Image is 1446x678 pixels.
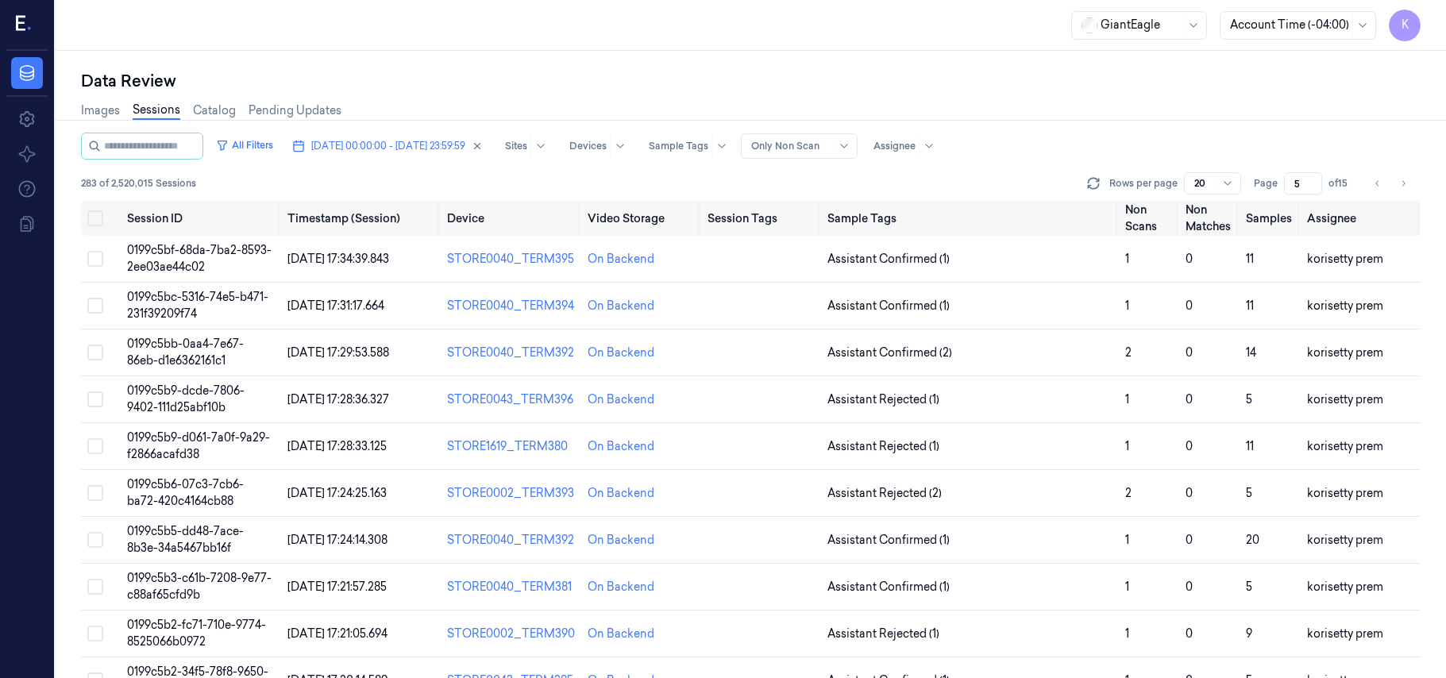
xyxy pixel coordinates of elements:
[1179,201,1240,236] th: Non Matches
[1119,201,1179,236] th: Non Scans
[1186,252,1193,266] span: 0
[581,201,701,236] th: Video Storage
[588,345,654,361] div: On Backend
[1307,486,1383,500] span: korisetty prem
[447,251,575,268] div: STORE0040_TERM395
[87,579,103,595] button: Select row
[287,486,387,500] span: [DATE] 17:24:25.163
[286,133,489,159] button: [DATE] 00:00:00 - [DATE] 23:59:59
[447,391,575,408] div: STORE0043_TERM396
[588,626,654,642] div: On Backend
[588,391,654,408] div: On Backend
[827,438,939,455] span: Assistant Rejected (1)
[287,439,387,453] span: [DATE] 17:28:33.125
[588,532,654,549] div: On Backend
[1307,392,1383,406] span: korisetty prem
[1186,299,1193,313] span: 0
[81,102,120,119] a: Images
[1186,439,1193,453] span: 0
[1307,626,1383,641] span: korisetty prem
[1125,486,1132,500] span: 2
[1392,172,1414,195] button: Go to next page
[1186,345,1193,360] span: 0
[1246,439,1254,453] span: 11
[827,251,950,268] span: Assistant Confirmed (1)
[81,176,196,191] span: 283 of 2,520,015 Sessions
[287,252,389,266] span: [DATE] 17:34:39.843
[87,210,103,226] button: Select all
[311,139,465,153] span: [DATE] 00:00:00 - [DATE] 23:59:59
[447,438,575,455] div: STORE1619_TERM380
[1246,392,1252,406] span: 5
[1186,533,1193,547] span: 0
[827,391,939,408] span: Assistant Rejected (1)
[447,485,575,502] div: STORE0002_TERM393
[827,626,939,642] span: Assistant Rejected (1)
[588,298,654,314] div: On Backend
[287,345,389,360] span: [DATE] 17:29:53.588
[827,485,942,502] span: Assistant Rejected (2)
[87,345,103,360] button: Select row
[210,133,280,158] button: All Filters
[701,201,821,236] th: Session Tags
[87,626,103,641] button: Select row
[1125,626,1129,641] span: 1
[827,345,952,361] span: Assistant Confirmed (2)
[1125,252,1129,266] span: 1
[447,626,575,642] div: STORE0002_TERM390
[1125,580,1129,594] span: 1
[1246,533,1259,547] span: 20
[287,533,388,547] span: [DATE] 17:24:14.308
[1367,172,1389,195] button: Go to previous page
[1125,533,1129,547] span: 1
[287,580,387,594] span: [DATE] 17:21:57.285
[1389,10,1421,41] button: K
[1367,172,1414,195] nav: pagination
[127,524,244,555] span: 0199c5b5-dd48-7ace-8b3e-34a5467bb16f
[588,438,654,455] div: On Backend
[827,532,950,549] span: Assistant Confirmed (1)
[1186,580,1193,594] span: 0
[121,201,281,236] th: Session ID
[87,532,103,548] button: Select row
[1307,252,1383,266] span: korisetty prem
[447,579,575,595] div: STORE0040_TERM381
[1246,252,1254,266] span: 11
[127,618,266,649] span: 0199c5b2-fc71-710e-9774-8525066b0972
[193,102,236,119] a: Catalog
[1307,533,1383,547] span: korisetty prem
[1125,345,1132,360] span: 2
[441,201,581,236] th: Device
[1186,486,1193,500] span: 0
[127,383,245,414] span: 0199c5b9-dcde-7806-9402-111d25abf10b
[588,251,654,268] div: On Backend
[127,477,244,508] span: 0199c5b6-07c3-7cb6-ba72-420c4164cb88
[81,70,1421,92] div: Data Review
[1125,392,1129,406] span: 1
[821,201,1119,236] th: Sample Tags
[87,438,103,454] button: Select row
[1301,201,1421,236] th: Assignee
[1246,626,1252,641] span: 9
[1240,201,1301,236] th: Samples
[87,298,103,314] button: Select row
[127,290,268,321] span: 0199c5bc-5316-74e5-b471-231f39209f74
[287,626,388,641] span: [DATE] 17:21:05.694
[1246,345,1256,360] span: 14
[827,579,950,595] span: Assistant Confirmed (1)
[447,532,575,549] div: STORE0040_TERM392
[1246,299,1254,313] span: 11
[87,485,103,501] button: Select row
[827,298,950,314] span: Assistant Confirmed (1)
[87,251,103,267] button: Select row
[1246,486,1252,500] span: 5
[287,299,384,313] span: [DATE] 17:31:17.664
[1307,299,1383,313] span: korisetty prem
[1254,176,1278,191] span: Page
[1186,392,1193,406] span: 0
[588,579,654,595] div: On Backend
[1125,299,1129,313] span: 1
[127,430,270,461] span: 0199c5b9-d061-7a0f-9a29-f2866acafd38
[87,391,103,407] button: Select row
